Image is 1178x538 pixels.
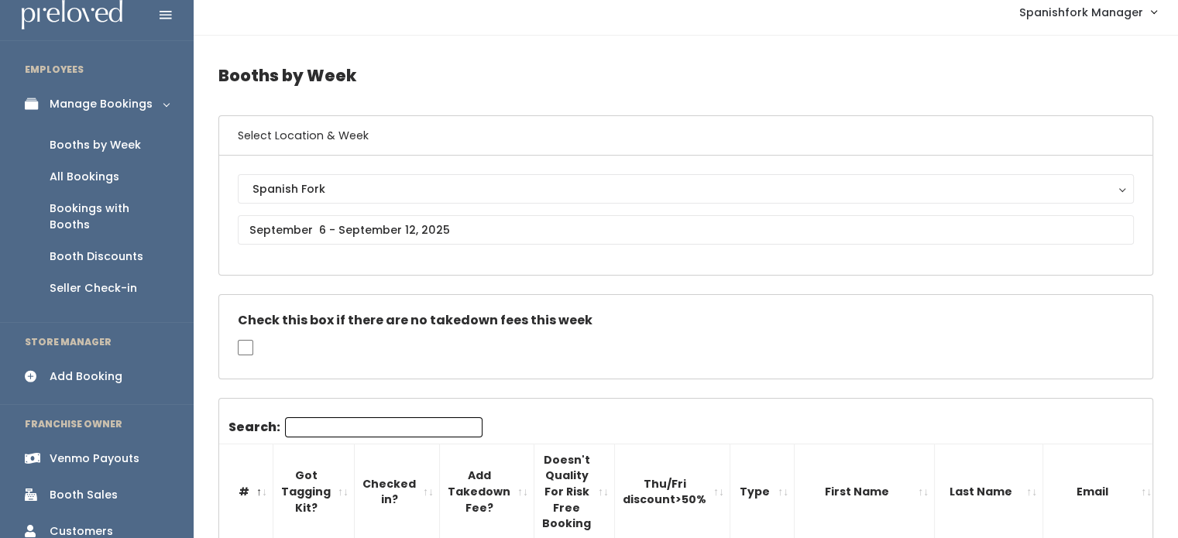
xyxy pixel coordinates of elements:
[252,180,1119,197] div: Spanish Fork
[50,368,122,385] div: Add Booking
[50,137,141,153] div: Booths by Week
[238,215,1134,245] input: September 6 - September 12, 2025
[219,116,1152,156] h6: Select Location & Week
[218,54,1153,97] h4: Booths by Week
[50,280,137,296] div: Seller Check-in
[1019,4,1143,21] span: Spanishfork Manager
[50,248,143,265] div: Booth Discounts
[228,417,483,437] label: Search:
[238,174,1134,204] button: Spanish Fork
[285,417,483,437] input: Search:
[238,314,1134,327] h5: Check this box if there are no takedown fees this week
[50,169,119,185] div: All Bookings
[50,451,139,467] div: Venmo Payouts
[50,487,118,503] div: Booth Sales
[50,96,153,112] div: Manage Bookings
[50,200,169,233] div: Bookings with Booths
